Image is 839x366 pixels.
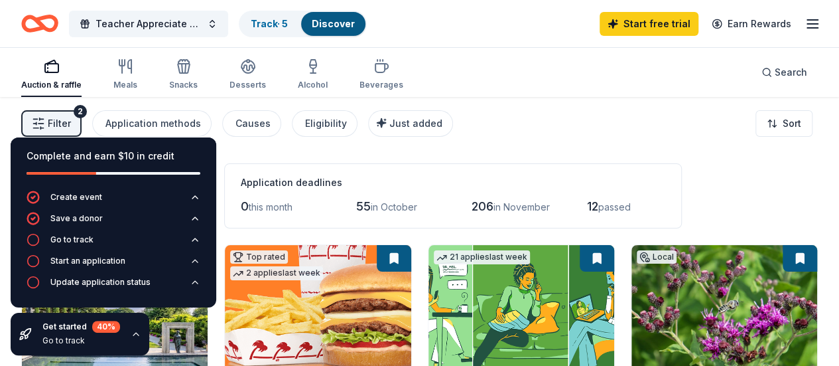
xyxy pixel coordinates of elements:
[239,11,367,37] button: Track· 5Discover
[472,199,493,213] span: 206
[775,64,807,80] span: Search
[27,148,200,164] div: Complete and earn $10 in credit
[42,335,120,346] div: Go to track
[598,201,631,213] span: passed
[241,175,665,191] div: Application deadlines
[312,18,355,29] a: Discover
[96,16,202,32] span: Teacher Appreciate Lunch/Week
[292,110,357,137] button: Eligibility
[105,116,201,132] div: Application methods
[27,212,200,233] button: Save a donor
[21,53,82,97] button: Auction & raffle
[305,116,347,132] div: Eligibility
[751,59,818,86] button: Search
[92,321,120,333] div: 40 %
[356,199,371,213] span: 55
[50,192,102,203] div: Create event
[50,213,103,224] div: Save a donor
[113,80,137,90] div: Meals
[600,12,698,36] a: Start free trial
[783,116,801,132] span: Sort
[229,53,266,97] button: Desserts
[359,53,403,97] button: Beverages
[230,266,323,280] div: 2 applies last week
[637,250,677,264] div: Local
[92,110,212,137] button: Application methods
[229,80,266,90] div: Desserts
[113,53,137,97] button: Meals
[222,110,281,137] button: Causes
[169,53,198,97] button: Snacks
[69,11,228,37] button: Teacher Appreciate Lunch/Week
[298,80,328,90] div: Alcohol
[27,276,200,297] button: Update application status
[434,250,530,264] div: 21 applies last week
[27,233,200,254] button: Go to track
[48,116,71,132] span: Filter
[50,277,151,288] div: Update application status
[298,53,328,97] button: Alcohol
[755,110,812,137] button: Sort
[704,12,799,36] a: Earn Rewards
[27,254,200,276] button: Start an application
[42,321,120,333] div: Get started
[21,80,82,90] div: Auction & raffle
[249,201,292,213] span: this month
[27,191,200,212] button: Create event
[50,256,125,266] div: Start an application
[368,110,453,137] button: Just added
[74,105,87,118] div: 2
[493,201,550,213] span: in November
[587,199,598,213] span: 12
[50,234,94,245] div: Go to track
[21,8,58,39] a: Home
[230,250,288,264] div: Top rated
[371,201,417,213] span: in October
[241,199,249,213] span: 0
[235,116,271,132] div: Causes
[251,18,288,29] a: Track· 5
[389,118,442,129] span: Just added
[21,110,82,137] button: Filter2
[359,80,403,90] div: Beverages
[169,80,198,90] div: Snacks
